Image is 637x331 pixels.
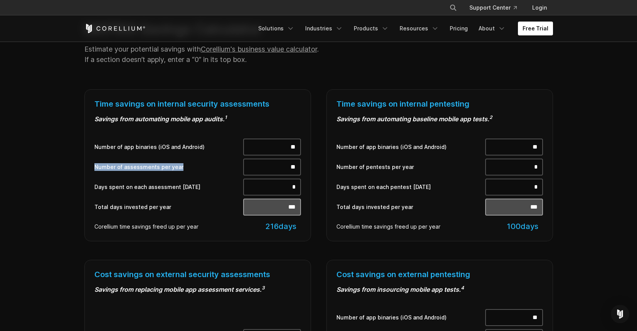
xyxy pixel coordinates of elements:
label: Number of app binaries (iOS and Android) [94,143,243,151]
label: Number of app binaries (iOS and Android) [336,143,485,151]
a: Corellium Home [84,24,146,33]
h3: Time savings on internal security assessments [94,99,301,109]
div: Open Intercom Messenger [611,305,629,323]
sup: 3 [262,285,265,291]
a: About [474,22,510,35]
label: Days spent on each assessment [DATE] [94,183,243,191]
sup: 2 [489,114,492,120]
span: 216 [266,222,279,231]
h3: Time savings on internal pentesting [336,99,543,109]
label: Number of pentests per year [336,163,485,171]
a: Industries [301,22,348,35]
a: Resources [395,22,444,35]
label: Total days invested per year [94,203,243,211]
p: Estimate your potential savings with . If a section doesn’t apply, enter a “0” in its top box. [84,44,392,65]
a: Support Center [463,1,523,15]
span: 100 [507,222,521,231]
a: Login [526,1,553,15]
h3: Cost savings on external security assessments [94,270,301,279]
div: Corellium time savings freed up per year [94,223,243,230]
h3: Cost savings on external pentesting [336,270,543,279]
div: Navigation Menu [254,22,553,35]
div: Navigation Menu [440,1,553,15]
button: Search [446,1,460,15]
div: days [485,222,543,231]
a: Pricing [445,22,472,35]
label: Days spent on each pentest [DATE] [336,183,485,191]
h4: Savings from insourcing mobile app tests. [336,286,543,293]
div: Corellium time savings freed up per year [336,223,485,230]
label: Number of app binaries (iOS and Android) [336,314,485,321]
a: Free Trial [518,22,553,35]
div: days [243,222,301,231]
a: Corellium's business value calculator [201,45,317,53]
a: Solutions [254,22,299,35]
h4: Savings from automating baseline mobile app tests. [336,115,543,123]
sup: 4 [461,285,464,291]
a: Products [349,22,393,35]
h4: Savings from replacing mobile app assessment services. [94,286,301,293]
h4: Savings from automating mobile app audits. [94,115,301,123]
label: Number of assessments per year [94,163,243,171]
sup: 1 [225,114,227,120]
label: Total days invested per year [336,203,485,211]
